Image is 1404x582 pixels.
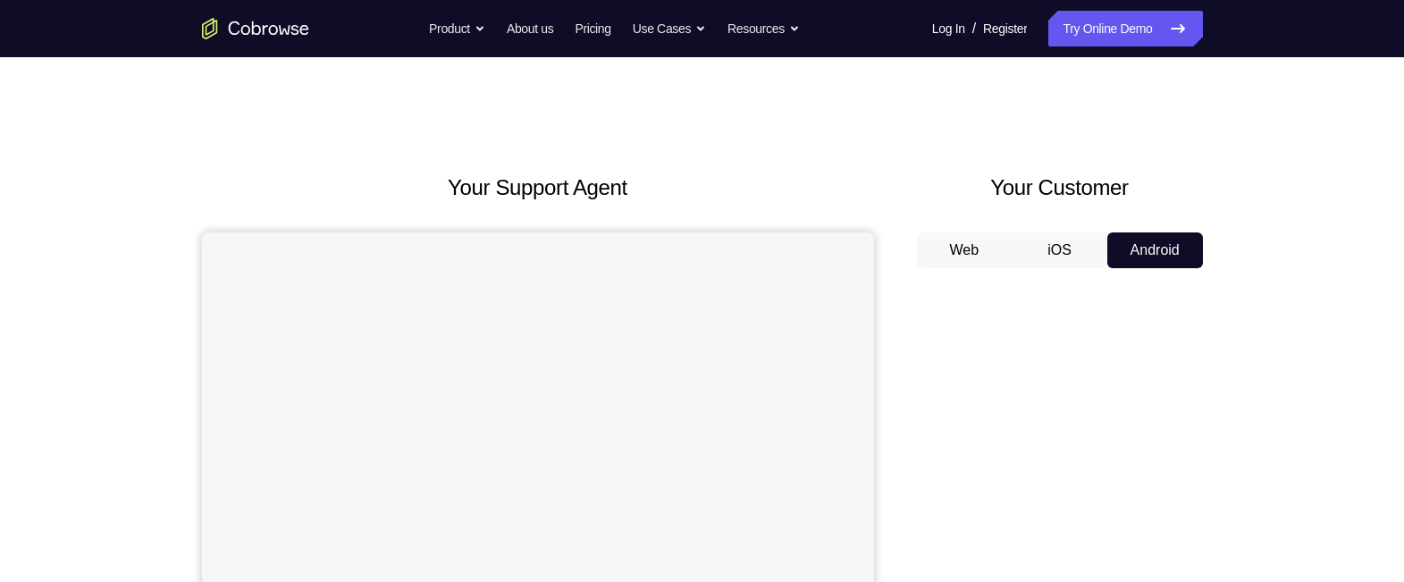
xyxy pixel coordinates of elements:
button: iOS [1012,232,1107,268]
h2: Your Customer [917,172,1203,204]
a: Register [983,11,1027,46]
button: Web [917,232,1013,268]
button: Product [429,11,485,46]
button: Use Cases [633,11,706,46]
a: Log In [932,11,965,46]
button: Android [1107,232,1203,268]
a: Try Online Demo [1048,11,1202,46]
a: About us [507,11,553,46]
span: / [972,18,976,39]
a: Go to the home page [202,18,309,39]
a: Pricing [575,11,610,46]
h2: Your Support Agent [202,172,874,204]
button: Resources [727,11,800,46]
